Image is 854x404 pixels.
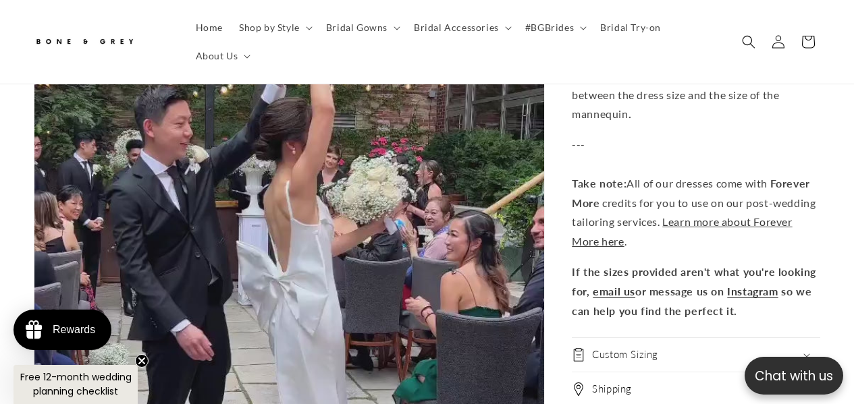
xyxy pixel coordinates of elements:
[53,324,95,336] div: Rewards
[414,22,499,34] span: Bridal Accessories
[10,357,99,372] div: [PERSON_NAME]
[525,22,574,34] span: #BGBrides
[318,13,406,42] summary: Bridal Gowns
[592,383,632,397] h2: Shipping
[188,42,257,70] summary: About Us
[20,370,132,398] span: Free 12-month wedding planning checklist
[593,285,635,297] a: email us
[572,135,820,252] p: --- All of our dresses come with credits for you to use on our post-wedding tailoring services. .
[326,22,388,34] span: Bridal Gowns
[196,22,223,34] span: Home
[406,13,517,42] summary: Bridal Accessories
[572,177,626,190] strong: Take note:
[600,22,661,34] span: Bridal Try-on
[135,354,149,368] button: Close teaser
[572,216,792,248] a: Learn more about Forever More here
[517,13,592,42] summary: #BGBrides
[196,50,238,62] span: About Us
[188,13,231,42] a: Home
[745,357,843,395] button: Open chatbox
[745,366,843,386] p: Chat with us
[572,339,820,372] summary: Custom Sizing
[3,73,188,350] img: 798670
[592,13,669,42] a: Bridal Try-on
[734,27,764,57] summary: Search
[231,13,318,42] summary: Shop by Style
[629,108,632,121] span: .
[697,24,786,47] button: Write a review
[154,357,182,372] div: [DATE]
[727,285,778,297] a: Instagram
[14,365,138,404] div: Free 12-month wedding planning checklistClose teaser
[572,265,816,317] b: If the sizes provided aren't what you're looking for, or message us on so we can help you find th...
[592,349,658,362] h2: Custom Sizing
[572,177,810,209] strong: Forever More
[34,31,135,53] img: Bone and Grey Bridal
[239,22,300,34] span: Shop by Style
[29,26,174,58] a: Bone and Grey Bridal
